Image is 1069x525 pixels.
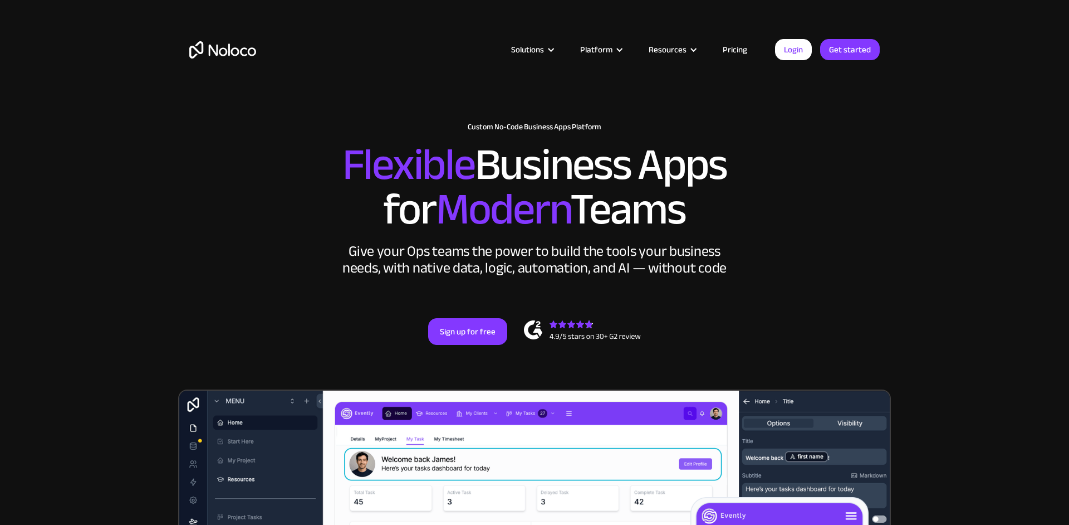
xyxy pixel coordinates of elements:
[340,243,729,276] div: Give your Ops teams the power to build the tools your business needs, with native data, logic, au...
[189,41,256,59] a: home
[428,318,507,345] a: Sign up for free
[566,42,635,57] div: Platform
[820,39,880,60] a: Get started
[775,39,812,60] a: Login
[580,42,612,57] div: Platform
[189,123,880,132] h1: Custom No-Code Business Apps Platform
[511,42,544,57] div: Solutions
[189,143,880,232] h2: Business Apps for Teams
[436,168,570,251] span: Modern
[649,42,686,57] div: Resources
[342,123,475,206] span: Flexible
[635,42,709,57] div: Resources
[709,42,761,57] a: Pricing
[497,42,566,57] div: Solutions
